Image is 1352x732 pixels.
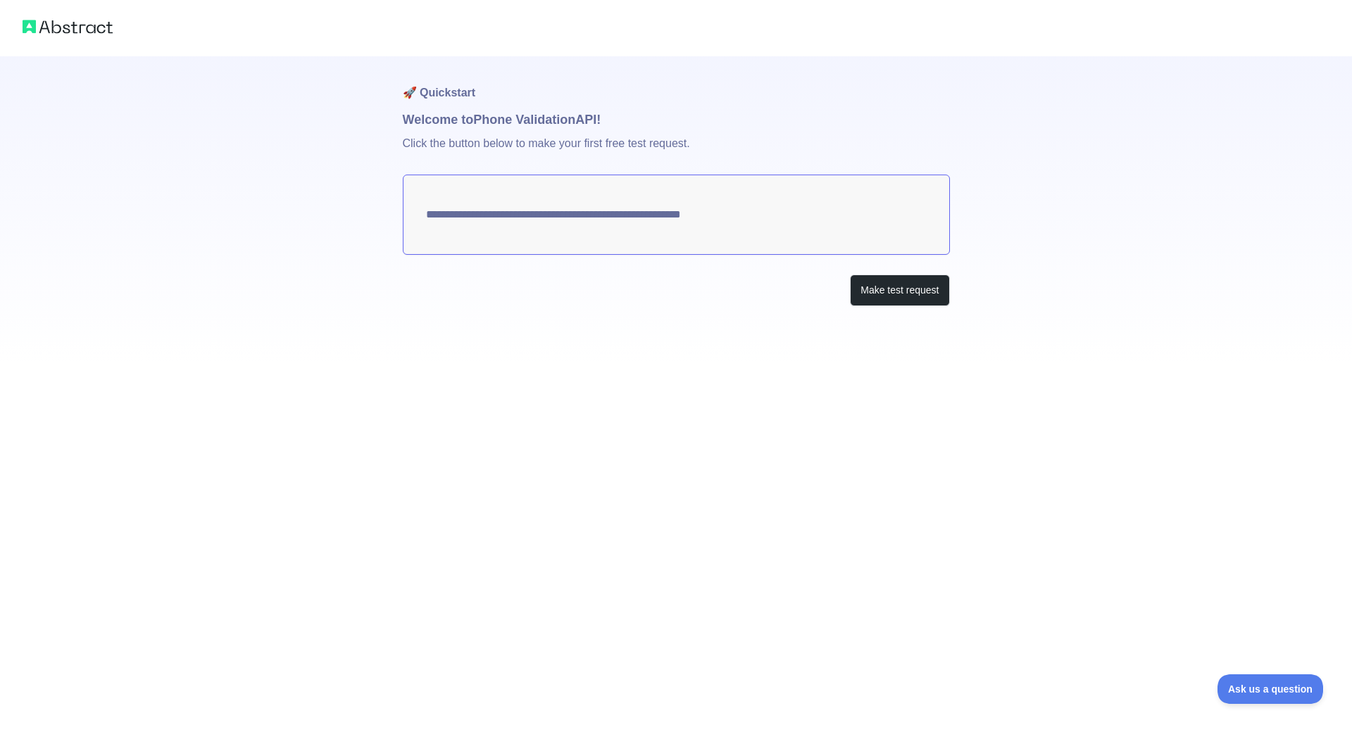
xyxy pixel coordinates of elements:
[403,56,950,110] h1: 🚀 Quickstart
[23,17,113,37] img: Abstract logo
[403,110,950,130] h1: Welcome to Phone Validation API!
[850,274,949,306] button: Make test request
[1218,674,1324,704] iframe: Toggle Customer Support
[403,130,950,175] p: Click the button below to make your first free test request.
